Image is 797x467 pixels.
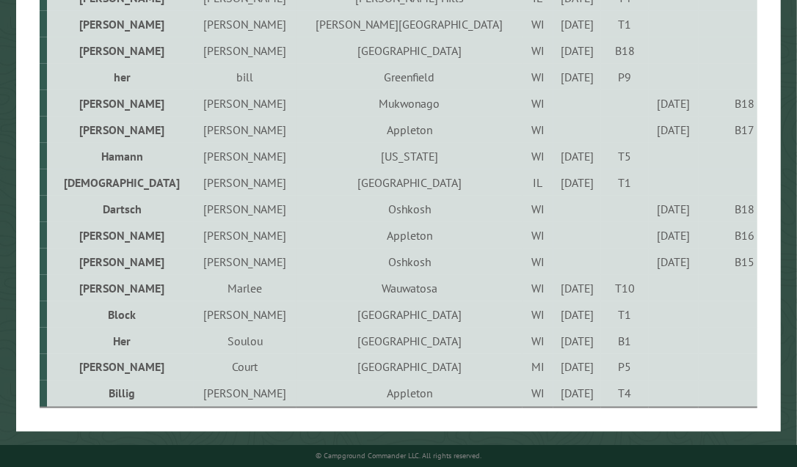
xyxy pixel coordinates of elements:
[194,328,297,354] td: Soulou
[556,43,599,58] div: [DATE]
[523,380,553,408] td: WI
[296,354,523,380] td: [GEOGRAPHIC_DATA]
[523,37,553,64] td: WI
[556,149,599,163] div: [DATE]
[296,275,523,301] td: Wauwatosa
[651,96,696,111] div: [DATE]
[556,307,599,322] div: [DATE]
[601,275,648,301] td: T10
[523,249,553,275] td: WI
[194,380,297,408] td: [PERSON_NAME]
[556,386,599,401] div: [DATE]
[699,196,757,222] td: B18
[47,380,193,408] td: Billig
[601,380,648,408] td: T4
[523,328,553,354] td: WI
[296,11,523,37] td: [PERSON_NAME][GEOGRAPHIC_DATA]
[523,354,553,380] td: MI
[523,196,553,222] td: WI
[194,196,297,222] td: [PERSON_NAME]
[523,11,553,37] td: WI
[47,169,193,196] td: [DEMOGRAPHIC_DATA]
[296,301,523,328] td: [GEOGRAPHIC_DATA]
[651,202,696,216] div: [DATE]
[601,64,648,90] td: P9
[194,222,297,249] td: [PERSON_NAME]
[47,37,193,64] td: [PERSON_NAME]
[601,169,648,196] td: T1
[523,143,553,169] td: WI
[556,281,599,295] div: [DATE]
[194,143,297,169] td: [PERSON_NAME]
[194,90,297,117] td: [PERSON_NAME]
[296,328,523,354] td: [GEOGRAPHIC_DATA]
[47,11,193,37] td: [PERSON_NAME]
[556,360,599,375] div: [DATE]
[651,228,696,243] div: [DATE]
[296,196,523,222] td: Oshkosh
[47,354,193,380] td: [PERSON_NAME]
[47,328,193,354] td: Her
[523,169,553,196] td: IL
[47,143,193,169] td: Hamann
[523,301,553,328] td: WI
[47,196,193,222] td: Dartsch
[699,222,757,249] td: B16
[296,249,523,275] td: Oshkosh
[194,117,297,143] td: [PERSON_NAME]
[699,90,757,117] td: B18
[523,64,553,90] td: WI
[296,90,523,117] td: Mukwonago
[194,301,297,328] td: [PERSON_NAME]
[194,64,297,90] td: bill
[699,117,757,143] td: B17
[601,143,648,169] td: T5
[601,354,648,380] td: P5
[601,11,648,37] td: T1
[194,275,297,301] td: Marlee
[296,380,523,408] td: Appleton
[194,37,297,64] td: [PERSON_NAME]
[556,17,599,32] div: [DATE]
[296,169,523,196] td: [GEOGRAPHIC_DATA]
[316,451,481,460] small: © Campground Commander LLC. All rights reserved.
[651,122,696,137] div: [DATE]
[601,328,648,354] td: B1
[523,117,553,143] td: WI
[556,175,599,190] div: [DATE]
[296,37,523,64] td: [GEOGRAPHIC_DATA]
[47,222,193,249] td: [PERSON_NAME]
[47,90,193,117] td: [PERSON_NAME]
[699,249,757,275] td: B15
[523,275,553,301] td: WI
[556,334,599,348] div: [DATE]
[523,222,553,249] td: WI
[296,117,523,143] td: Appleton
[601,37,648,64] td: B18
[296,64,523,90] td: Greenfield
[523,90,553,117] td: WI
[194,11,297,37] td: [PERSON_NAME]
[194,249,297,275] td: [PERSON_NAME]
[194,354,297,380] td: Court
[194,169,297,196] td: [PERSON_NAME]
[47,117,193,143] td: [PERSON_NAME]
[47,301,193,328] td: Block
[651,254,696,269] div: [DATE]
[556,70,599,84] div: [DATE]
[296,143,523,169] td: [US_STATE]
[296,222,523,249] td: Appleton
[47,249,193,275] td: [PERSON_NAME]
[47,64,193,90] td: her
[47,275,193,301] td: [PERSON_NAME]
[601,301,648,328] td: T1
